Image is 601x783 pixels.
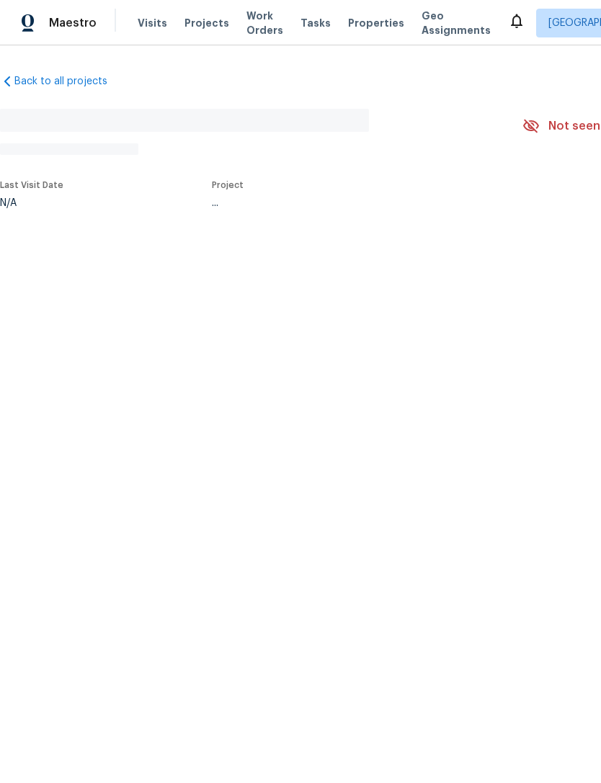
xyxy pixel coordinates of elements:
[212,181,244,189] span: Project
[138,16,167,30] span: Visits
[49,16,97,30] span: Maestro
[184,16,229,30] span: Projects
[422,9,491,37] span: Geo Assignments
[246,9,283,37] span: Work Orders
[212,198,489,208] div: ...
[348,16,404,30] span: Properties
[300,18,331,28] span: Tasks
